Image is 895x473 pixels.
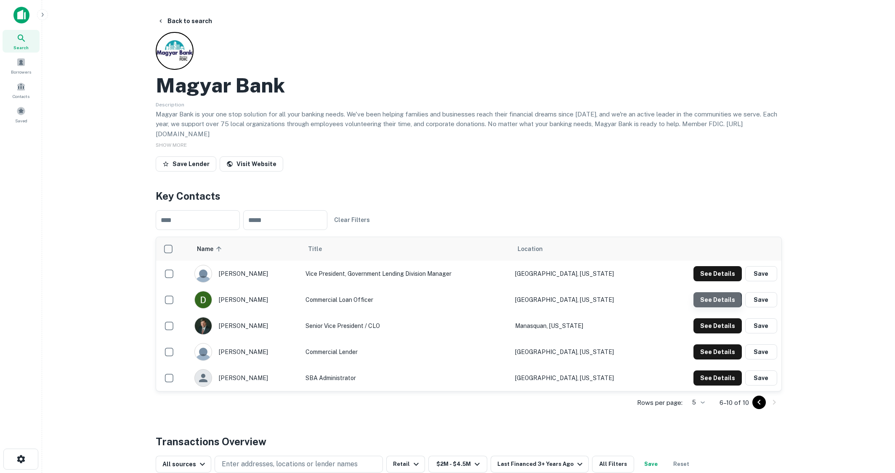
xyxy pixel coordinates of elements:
div: [PERSON_NAME] [194,291,297,309]
img: 9c8pery4andzj6ohjkjp54ma2 [195,265,212,282]
p: Magyar Bank is your one stop solution for all your banking needs. We've been helping families and... [156,109,782,139]
button: Save [745,318,777,333]
a: Borrowers [3,54,40,77]
a: Search [3,30,40,53]
button: Last Financed 3+ Years Ago [491,456,589,473]
h4: Key Contacts [156,188,782,203]
span: Saved [15,117,27,124]
div: [PERSON_NAME] [194,265,297,283]
button: All sources [156,456,211,473]
img: capitalize-icon.png [13,7,29,24]
button: Back to search [154,13,215,29]
button: See Details [693,344,742,359]
th: Location [511,237,656,261]
span: Search [13,44,29,51]
div: Last Financed 3+ Years Ago [497,459,585,469]
div: All sources [162,459,207,469]
h2: Magyar Bank [156,73,285,98]
a: Saved [3,103,40,126]
span: Title [308,244,333,254]
span: Location [518,244,543,254]
button: Save [745,266,777,281]
button: Save [745,344,777,359]
span: Contacts [13,93,29,100]
div: scrollable content [156,237,781,391]
button: Enter addresses, locations or lender names [215,456,383,473]
td: [GEOGRAPHIC_DATA], [US_STATE] [511,339,656,365]
button: See Details [693,318,742,333]
td: Manasquan, [US_STATE] [511,313,656,339]
button: Save [745,292,777,307]
button: See Details [693,292,742,307]
td: [GEOGRAPHIC_DATA], [US_STATE] [511,261,656,287]
td: [GEOGRAPHIC_DATA], [US_STATE] [511,287,656,313]
p: 6–10 of 10 [720,398,749,408]
td: SBA Administrator [301,365,511,391]
span: Name [197,244,224,254]
td: Vice President, Government Lending Division Manager [301,261,511,287]
button: Reset [668,456,695,473]
button: Save your search to get updates of matches that match your search criteria. [637,456,664,473]
div: [PERSON_NAME] [194,317,297,335]
button: Save Lender [156,156,216,172]
div: [PERSON_NAME] [194,343,297,361]
span: Description [156,102,184,108]
td: Senior Vice President / CLO [301,313,511,339]
img: 9c8pery4andzj6ohjkjp54ma2 [195,344,212,360]
td: [GEOGRAPHIC_DATA], [US_STATE] [511,365,656,391]
button: Retail [386,456,425,473]
h4: Transactions Overview [156,434,266,449]
img: 1517514854238 [195,317,212,334]
a: Contacts [3,79,40,101]
button: Go to previous page [752,396,766,409]
span: Borrowers [11,69,31,75]
button: All Filters [592,456,634,473]
button: Clear Filters [331,212,373,227]
td: Commercial Loan Officer [301,287,511,313]
div: [PERSON_NAME] [194,369,297,387]
td: Commercial Lender [301,339,511,365]
iframe: Chat Widget [853,406,895,446]
img: 1718225754390 [195,291,212,308]
button: See Details [693,266,742,281]
p: Enter addresses, locations or lender names [222,459,358,469]
p: Rows per page: [637,398,683,408]
th: Title [301,237,511,261]
a: Visit Website [220,156,283,172]
th: Name [190,237,301,261]
button: $2M - $4.5M [428,456,487,473]
span: SHOW MORE [156,142,187,148]
div: 5 [686,396,706,409]
button: See Details [693,370,742,386]
button: Save [745,370,777,386]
